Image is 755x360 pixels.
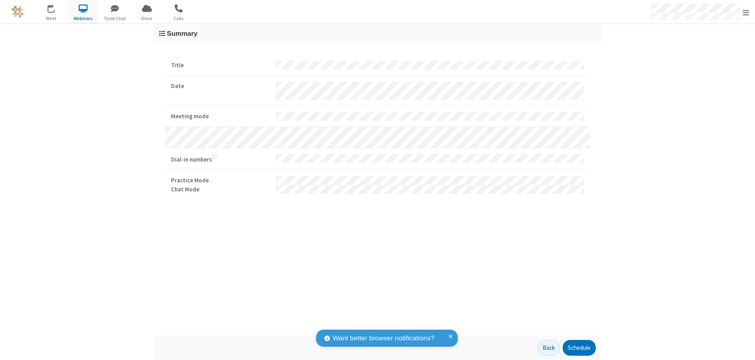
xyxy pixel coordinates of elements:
button: Back [538,340,560,356]
div: 5 [53,4,58,10]
strong: Date [171,82,270,91]
img: QA Selenium DO NOT DELETE OR CHANGE [12,6,24,18]
span: Meet [37,15,66,22]
strong: Dial-in numbers [171,154,270,164]
span: Team Chat [100,15,130,22]
strong: Practice Mode [171,176,270,185]
strong: Chat Mode [171,185,270,194]
span: Calls [164,15,193,22]
iframe: Chat [735,340,749,354]
strong: Meeting mode [171,112,270,121]
button: Schedule [563,340,596,356]
strong: Title [171,61,270,70]
span: Webinars [68,15,98,22]
span: Want better browser notifications? [333,333,434,343]
span: Drive [132,15,162,22]
span: Summary [167,29,197,37]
